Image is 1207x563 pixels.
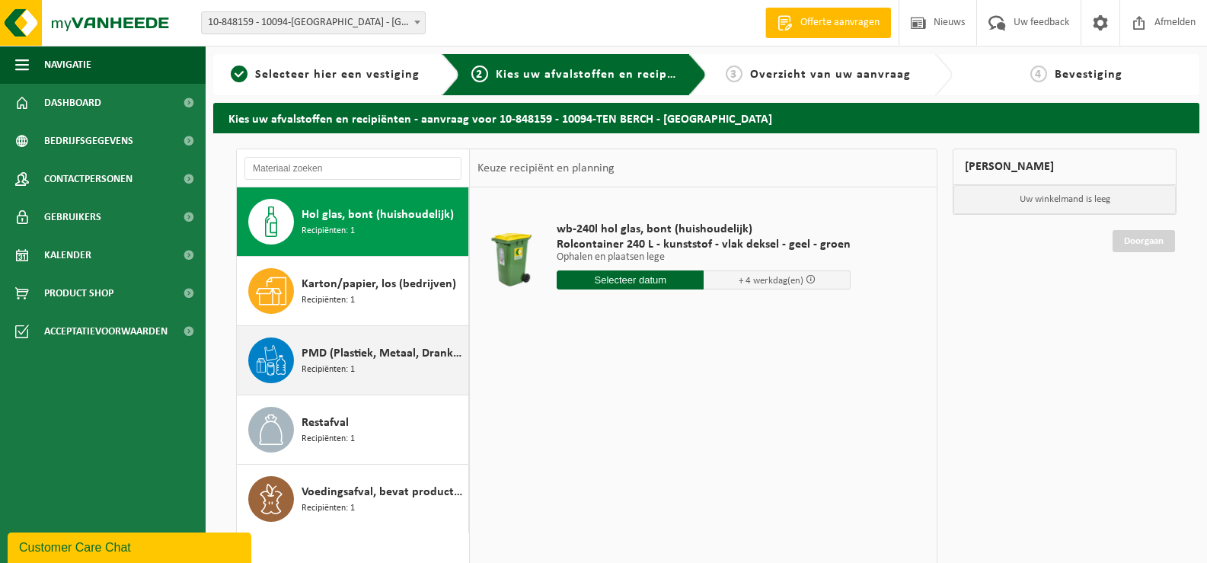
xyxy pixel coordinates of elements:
[302,275,456,293] span: Karton/papier, los (bedrijven)
[302,293,355,308] span: Recipiënten: 1
[302,501,355,516] span: Recipiënten: 1
[1055,69,1122,81] span: Bevestiging
[8,529,254,563] iframe: chat widget
[237,257,469,326] button: Karton/papier, los (bedrijven) Recipiënten: 1
[44,122,133,160] span: Bedrijfsgegevens
[302,363,355,377] span: Recipiënten: 1
[221,66,429,84] a: 1Selecteer hier een vestiging
[237,395,469,465] button: Restafval Recipiënten: 1
[470,149,622,187] div: Keuze recipiënt en planning
[302,414,349,432] span: Restafval
[213,103,1199,133] h2: Kies uw afvalstoffen en recipiënten - aanvraag voor 10-848159 - 10094-TEN BERCH - [GEOGRAPHIC_DATA]
[557,252,851,263] p: Ophalen en plaatsen lege
[953,185,1176,214] p: Uw winkelmand is leeg
[44,46,91,84] span: Navigatie
[44,84,101,122] span: Dashboard
[1030,66,1047,82] span: 4
[302,206,454,224] span: Hol glas, bont (huishoudelijk)
[44,160,133,198] span: Contactpersonen
[302,344,465,363] span: PMD (Plastiek, Metaal, Drankkartons) (bedrijven)
[953,149,1177,185] div: [PERSON_NAME]
[255,69,420,81] span: Selecteer hier een vestiging
[471,66,488,82] span: 2
[44,312,168,350] span: Acceptatievoorwaarden
[44,236,91,274] span: Kalender
[557,222,851,237] span: wb-240l hol glas, bont (huishoudelijk)
[202,12,425,34] span: 10-848159 - 10094-TEN BERCH - ANTWERPEN
[557,237,851,252] span: Rolcontainer 240 L - kunststof - vlak deksel - geel - groen
[750,69,911,81] span: Overzicht van uw aanvraag
[797,15,883,30] span: Offerte aanvragen
[44,198,101,236] span: Gebruikers
[237,187,469,257] button: Hol glas, bont (huishoudelijk) Recipiënten: 1
[44,274,113,312] span: Product Shop
[237,326,469,395] button: PMD (Plastiek, Metaal, Drankkartons) (bedrijven) Recipiënten: 1
[244,157,461,180] input: Materiaal zoeken
[302,483,465,501] span: Voedingsafval, bevat producten van dierlijke oorsprong, onverpakt, categorie 3
[302,224,355,238] span: Recipiënten: 1
[231,66,247,82] span: 1
[1113,230,1175,252] a: Doorgaan
[739,276,803,286] span: + 4 werkdag(en)
[496,69,705,81] span: Kies uw afvalstoffen en recipiënten
[726,66,742,82] span: 3
[201,11,426,34] span: 10-848159 - 10094-TEN BERCH - ANTWERPEN
[557,270,704,289] input: Selecteer datum
[765,8,891,38] a: Offerte aanvragen
[237,465,469,533] button: Voedingsafval, bevat producten van dierlijke oorsprong, onverpakt, categorie 3 Recipiënten: 1
[302,432,355,446] span: Recipiënten: 1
